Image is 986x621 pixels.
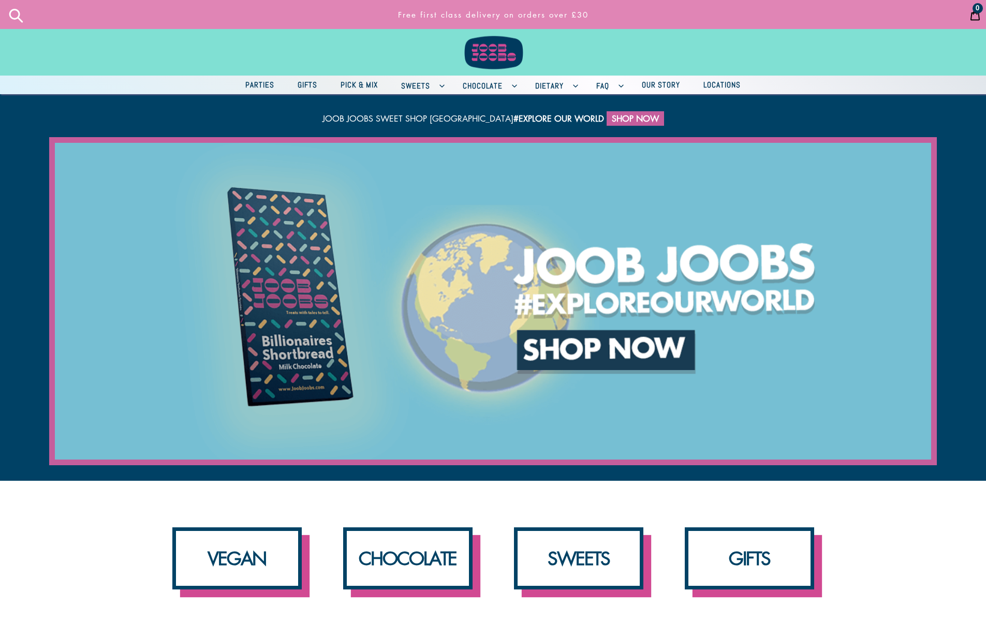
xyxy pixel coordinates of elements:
[457,5,529,71] img: Joob Joobs
[607,111,664,126] a: Shop Now
[240,78,279,91] span: Parties
[637,78,685,91] span: Our Story
[172,527,302,589] a: VEGAN
[698,78,746,91] span: Locations
[335,78,383,91] span: Pick & Mix
[586,76,629,94] button: FAQ
[452,76,522,94] button: Chocolate
[235,78,285,93] a: Parties
[55,143,931,460] img: shop-joobjoobs_5000x5000_v-1614400675.png
[525,76,583,94] button: Dietary
[396,79,435,92] span: Sweets
[976,5,980,12] span: 0
[591,79,614,92] span: FAQ
[458,79,508,92] span: Chocolate
[631,78,690,93] a: Our Story
[290,5,696,25] p: Free first class delivery on orders over £30
[287,78,328,93] a: Gifts
[513,113,604,124] strong: #explore our world
[530,79,569,92] span: Dietary
[391,76,450,94] button: Sweets
[685,527,814,589] a: GIFTS
[693,78,751,93] a: Locations
[343,527,473,589] a: CHOCOLATE
[330,78,388,93] a: Pick & Mix
[292,78,322,91] span: Gifts
[514,527,643,589] a: SWEETS
[964,2,986,27] a: 0
[286,5,700,25] a: Free first class delivery on orders over £30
